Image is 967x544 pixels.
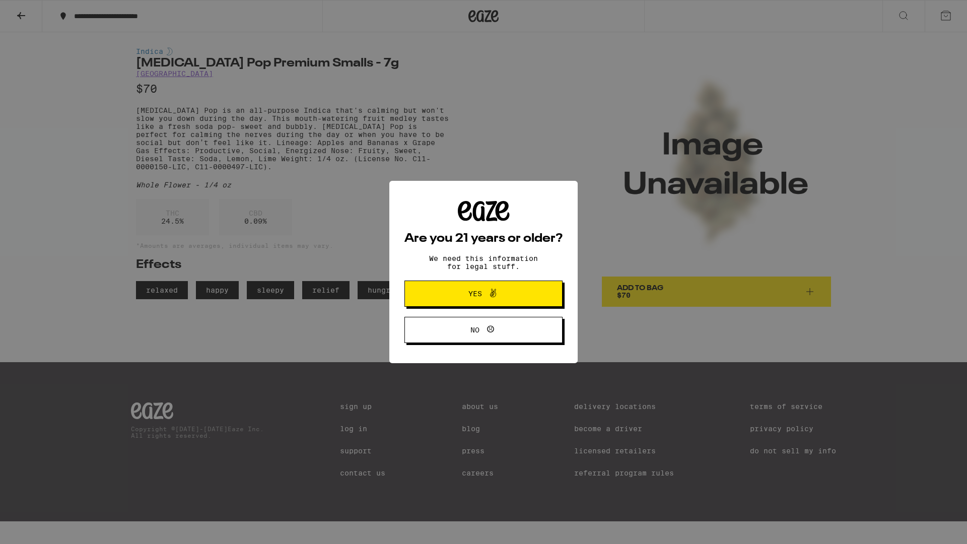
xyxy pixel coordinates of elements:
[404,233,563,245] h2: Are you 21 years or older?
[404,281,563,307] button: Yes
[470,326,479,333] span: No
[904,514,957,539] iframe: Opens a widget where you can find more information
[404,317,563,343] button: No
[421,254,546,270] p: We need this information for legal stuff.
[468,290,482,297] span: Yes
